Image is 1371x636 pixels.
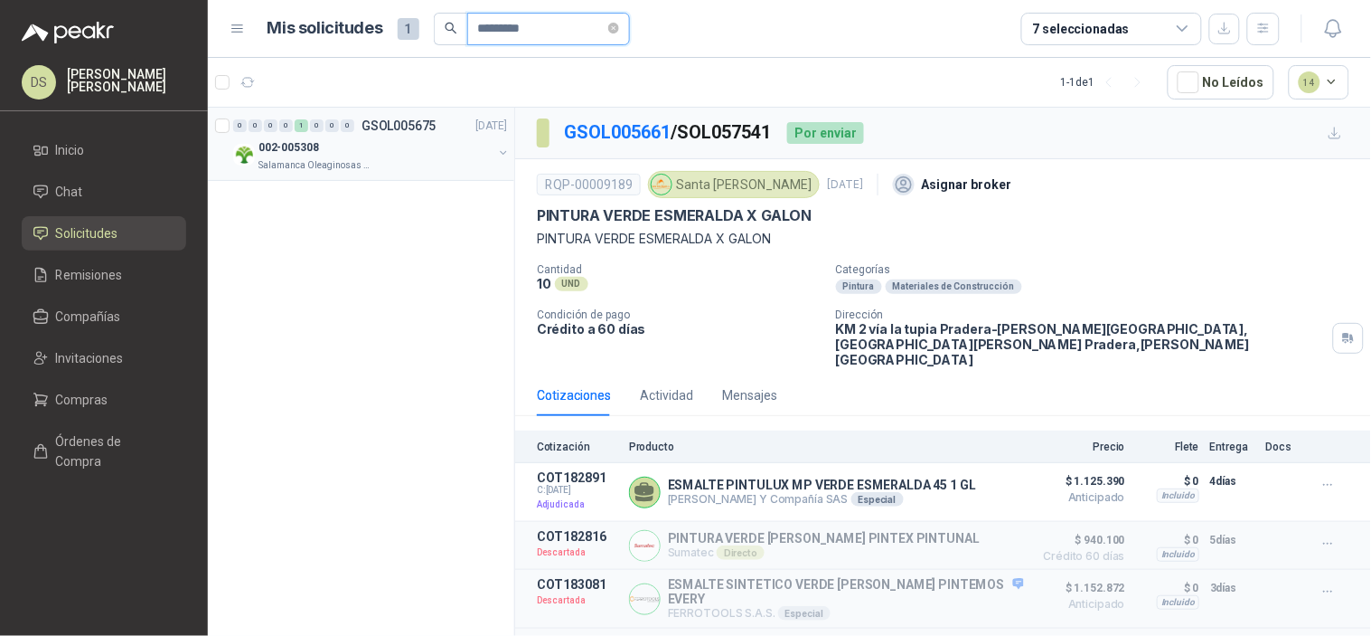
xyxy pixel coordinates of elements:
[56,223,118,243] span: Solicitudes
[22,133,186,167] a: Inicio
[537,174,641,195] div: RQP-00009189
[56,182,83,202] span: Chat
[537,263,822,276] p: Cantidad
[22,341,186,375] a: Invitaciones
[1157,547,1199,562] div: Incluido
[1266,441,1302,453] p: Docs
[630,584,660,614] img: Company Logo
[22,299,186,334] a: Compañías
[564,121,671,143] a: GSOL005661
[233,144,255,166] img: Company Logo
[537,592,618,610] p: Descartada
[279,119,293,132] div: 0
[1136,441,1199,453] p: Flete
[668,546,980,560] p: Sumatec
[1033,19,1130,39] div: 7 seleccionadas
[56,390,108,410] span: Compras
[1157,595,1199,610] div: Incluido
[668,478,976,492] p: ESMALTE PINTULUX MP VERDE ESMERALDA 45 1 GL
[668,606,1024,621] p: FERROTOOLS S.A.S.
[249,119,262,132] div: 0
[836,280,882,294] div: Pintura
[922,175,1012,195] p: Asignar broker
[1035,492,1125,503] span: Anticipado
[56,432,169,471] span: Órdenes de Compra
[56,348,124,368] span: Invitaciones
[22,424,186,479] a: Órdenes de Compra
[629,441,1024,453] p: Producto
[537,496,618,514] p: Adjudicada
[22,22,114,43] img: Logo peakr
[537,206,812,225] p: PINTURA VERDE ESMERALDA X GALON
[537,309,822,321] p: Condición de pago
[722,385,777,405] div: Mensajes
[398,18,419,40] span: 1
[787,122,864,144] div: Por enviar
[476,118,507,135] p: [DATE]
[22,258,186,292] a: Remisiones
[22,383,186,417] a: Compras
[537,485,618,496] span: C: [DATE]
[537,229,1349,249] p: PINTURA VERDE ESMERALDA X GALON
[537,276,551,291] p: 10
[537,577,618,592] p: COT183081
[1210,470,1255,492] p: 4 días
[56,265,123,285] span: Remisiones
[836,309,1326,321] p: Dirección
[778,606,831,621] div: Especial
[537,321,822,337] p: Crédito a 60 días
[1035,551,1125,562] span: Crédito 60 días
[295,119,308,132] div: 1
[22,175,186,209] a: Chat
[836,321,1326,367] p: KM 2 vía la tupia Pradera-[PERSON_NAME][GEOGRAPHIC_DATA], [GEOGRAPHIC_DATA][PERSON_NAME] Pradera ...
[1035,577,1125,599] span: $ 1.152.872
[1035,441,1125,453] p: Precio
[341,119,354,132] div: 0
[1210,577,1255,599] p: 3 días
[258,158,372,173] p: Salamanca Oleaginosas SAS
[325,119,339,132] div: 0
[1157,489,1199,503] div: Incluido
[564,119,773,147] p: / SOL057541
[640,385,693,405] div: Actividad
[537,529,618,544] p: COT182816
[537,385,611,405] div: Cotizaciones
[1136,577,1199,599] p: $ 0
[445,22,457,34] span: search
[851,492,904,507] div: Especial
[608,20,619,37] span: close-circle
[1136,470,1199,492] p: $ 0
[1210,441,1255,453] p: Entrega
[22,65,56,100] div: DS
[652,175,671,195] img: Company Logo
[668,577,1024,606] p: ESMALTE SINTETICO VERDE [PERSON_NAME] PINTEMOS EVERY
[1210,529,1255,551] p: 5 días
[1035,599,1125,610] span: Anticipado
[1136,529,1199,551] p: $ 0
[668,492,976,507] p: [PERSON_NAME] Y Compañía SAS
[258,139,319,157] p: 002-005308
[1061,68,1153,97] div: 1 - 1 de 1
[56,140,85,160] span: Inicio
[537,544,618,562] p: Descartada
[886,280,1022,294] div: Materiales de Construcción
[233,115,511,173] a: 0 0 0 0 1 0 0 0 GSOL005675[DATE] Company Logo002-005308Salamanca Oleaginosas SAS
[362,119,437,132] p: GSOL005675
[67,68,186,93] p: [PERSON_NAME] [PERSON_NAME]
[1289,65,1350,100] button: 14
[56,307,121,327] span: Compañías
[233,119,247,132] div: 0
[1035,529,1125,551] span: $ 940.100
[668,531,980,546] p: PINTURA VERDE [PERSON_NAME] PINTEX PINTUNAL
[608,23,619,33] span: close-circle
[268,15,383,42] h1: Mis solicitudes
[827,176,863,194] p: [DATE]
[1168,65,1274,100] button: No Leídos
[555,277,588,291] div: UND
[836,263,1364,276] p: Categorías
[264,119,277,132] div: 0
[717,546,765,560] div: Directo
[630,531,660,561] img: Company Logo
[310,119,324,132] div: 0
[1035,470,1125,492] span: $ 1.125.390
